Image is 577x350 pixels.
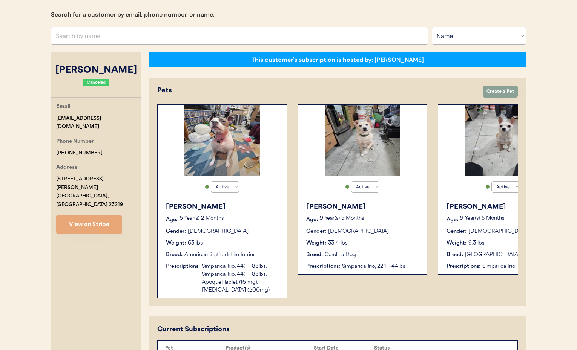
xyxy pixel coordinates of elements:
[56,163,77,173] div: Address
[188,239,203,247] div: 63 lbs
[56,114,141,131] div: [EMAIL_ADDRESS][DOMAIN_NAME]
[157,324,230,335] div: Current Subscriptions
[447,263,480,271] div: Prescriptions:
[51,63,141,78] div: [PERSON_NAME]
[447,228,467,235] div: Gender:
[202,263,279,294] div: Simparica Trio, 44.1 - 88lbs, Simparica Trio, 44.1 - 88lbs, Apoquel Tablet (16 mg), [MEDICAL_DATA...
[306,202,419,212] div: [PERSON_NAME]
[328,239,347,247] div: 33.4 lbs
[51,27,428,45] input: Search by name
[184,251,255,259] div: American Staffordshire Terrier
[468,239,484,247] div: 9.3 lbs
[320,216,419,221] p: 9 Year(s) 5 Months
[184,105,260,176] img: 17454453854181421738836510047956.jpg
[325,105,400,176] img: 17454458852412041876171383739385.jpg
[157,86,475,96] div: Pets
[447,216,458,224] div: Age:
[465,251,520,259] div: [GEOGRAPHIC_DATA]
[166,228,186,235] div: Gender:
[460,216,560,221] p: 9 Year(s) 5 Months
[180,216,279,221] p: 6 Year(s) 2 Months
[447,251,463,259] div: Breed:
[306,228,326,235] div: Gender:
[56,175,141,209] div: [STREET_ADDRESS][PERSON_NAME] [GEOGRAPHIC_DATA], [GEOGRAPHIC_DATA] 23219
[56,102,71,112] div: Email
[166,251,183,259] div: Breed:
[56,215,122,234] button: View on Stripe
[306,251,323,259] div: Breed:
[447,202,560,212] div: [PERSON_NAME]
[188,228,249,235] div: [DEMOGRAPHIC_DATA]
[468,228,529,235] div: [DEMOGRAPHIC_DATA]
[51,10,215,19] div: Search for a customer by email, phone number, or name.
[252,56,424,64] div: This customer's subscription is hosted by: [PERSON_NAME]
[447,239,467,247] div: Weight:
[325,251,356,259] div: Carolina Dog
[56,137,94,147] div: Phone Number
[328,228,389,235] div: [DEMOGRAPHIC_DATA]
[306,263,340,271] div: Prescriptions:
[166,239,186,247] div: Weight:
[166,216,178,224] div: Age:
[166,263,200,271] div: Prescriptions:
[342,263,419,271] div: Simparica Trio, 22.1 - 44lbs
[482,263,560,271] div: Simparica Trio, 5.6 - 11lbs
[306,216,318,224] div: Age:
[166,202,279,212] div: [PERSON_NAME]
[306,239,326,247] div: Weight:
[465,105,540,176] img: 17454466577292094121436485131550.jpg
[56,149,103,157] div: [PHONE_NUMBER]
[483,86,518,98] button: Create a Pet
